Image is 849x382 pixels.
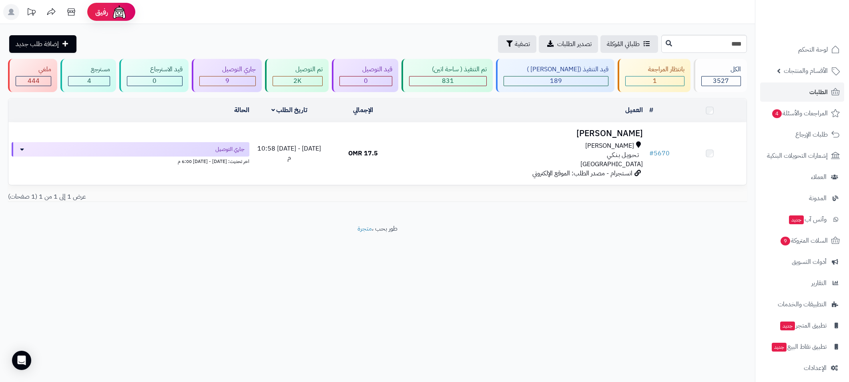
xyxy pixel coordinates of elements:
[607,151,639,160] span: تـحـويـل بـنـكـي
[87,76,91,86] span: 4
[788,214,827,225] span: وآتس آب
[760,125,844,144] a: طلبات الإرجاع
[771,341,827,352] span: تطبيق نقاط البيع
[760,358,844,378] a: الإعدادات
[767,150,828,161] span: إشعارات التحويلات البنكية
[409,65,487,74] div: تم التنفيذ ( ساحة اتين)
[28,76,40,86] span: 444
[190,59,263,92] a: جاري التوصيل 9
[795,129,828,140] span: طلبات الإرجاع
[760,295,844,314] a: التطبيقات والخدمات
[153,76,157,86] span: 0
[760,40,844,59] a: لوحة التحكم
[616,59,692,92] a: بانتظار المراجعة 1
[760,104,844,123] a: المراجعات والأسئلة4
[6,59,59,92] a: ملغي 444
[625,65,684,74] div: بانتظار المراجعة
[809,86,828,98] span: الطلبات
[780,235,828,246] span: السلات المتروكة
[348,149,378,158] span: 17.5 OMR
[225,76,229,86] span: 9
[550,76,562,86] span: 189
[215,145,245,153] span: جاري التوصيل
[778,299,827,310] span: التطبيقات والخدمات
[580,159,643,169] span: [GEOGRAPHIC_DATA]
[357,224,372,233] a: متجرة
[772,343,787,352] span: جديد
[760,273,844,293] a: التقارير
[760,231,844,250] a: السلات المتروكة9
[400,59,494,92] a: تم التنفيذ ( ساحة اتين) 831
[600,35,658,53] a: طلباتي المُوكلة
[118,59,190,92] a: قيد الاسترجاع 0
[771,108,828,119] span: المراجعات والأسئلة
[532,169,632,178] span: انستجرام - مصدر الطلب: الموقع الإلكتروني
[804,362,827,374] span: الإعدادات
[12,351,31,370] div: Open Intercom Messenger
[494,59,616,92] a: قيد التنفيذ ([PERSON_NAME] ) 189
[498,35,536,53] button: تصفية
[760,146,844,165] a: إشعارات التحويلات البنكية
[504,76,608,86] div: 189
[780,322,795,330] span: جديد
[607,39,640,49] span: طلباتي المُوكلة
[625,105,643,115] a: العميل
[271,105,308,115] a: تاريخ الطلب
[403,129,643,138] h3: [PERSON_NAME]
[442,76,454,86] span: 831
[353,105,373,115] a: الإجمالي
[16,39,59,49] span: إضافة طلب جديد
[68,76,110,86] div: 4
[68,65,110,74] div: مسترجع
[95,7,108,17] span: رفيق
[200,76,255,86] div: 9
[795,21,841,38] img: logo-2.png
[760,189,844,208] a: المدونة
[257,144,321,163] span: [DATE] - [DATE] 10:58 م
[293,76,301,86] span: 2K
[127,76,182,86] div: 0
[234,105,249,115] a: الحالة
[781,237,790,245] span: 9
[364,76,368,86] span: 0
[811,277,827,289] span: التقارير
[515,39,530,49] span: تصفية
[339,65,392,74] div: قيد التوصيل
[16,65,51,74] div: ملغي
[2,192,377,201] div: عرض 1 إلى 1 من 1 (1 صفحات)
[760,337,844,356] a: تطبيق نقاط البيعجديد
[649,149,654,158] span: #
[784,65,828,76] span: الأقسام والمنتجات
[772,109,782,118] span: 4
[701,65,741,74] div: الكل
[127,65,182,74] div: قيد الاسترجاع
[9,35,76,53] a: إضافة طلب جديد
[760,167,844,187] a: العملاء
[792,256,827,267] span: أدوات التسويق
[809,193,827,204] span: المدونة
[811,171,827,183] span: العملاء
[760,252,844,271] a: أدوات التسويق
[12,157,249,165] div: اخر تحديث: [DATE] - [DATE] 6:00 م
[760,82,844,102] a: الطلبات
[409,76,486,86] div: 831
[330,59,400,92] a: قيد التوصيل 0
[111,4,127,20] img: ai-face.png
[789,215,804,224] span: جديد
[585,141,634,151] span: [PERSON_NAME]
[539,35,598,53] a: تصدير الطلبات
[263,59,330,92] a: تم التوصيل 2K
[713,76,729,86] span: 3527
[653,76,657,86] span: 1
[760,316,844,335] a: تطبيق المتجرجديد
[798,44,828,55] span: لوحة التحكم
[692,59,749,92] a: الكل3527
[16,76,51,86] div: 444
[557,39,592,49] span: تصدير الطلبات
[760,210,844,229] a: وآتس آبجديد
[504,65,608,74] div: قيد التنفيذ ([PERSON_NAME] )
[273,65,323,74] div: تم التوصيل
[340,76,392,86] div: 0
[649,105,653,115] a: #
[59,59,118,92] a: مسترجع 4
